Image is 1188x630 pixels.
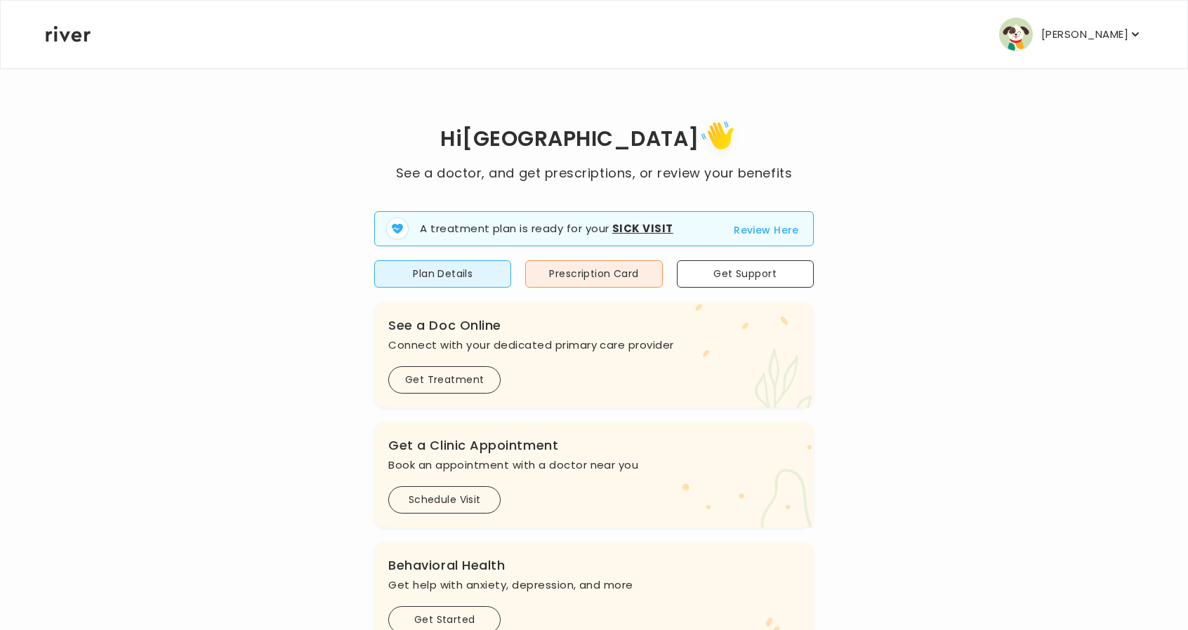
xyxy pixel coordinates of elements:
p: Connect with your dedicated primary care provider [388,335,800,355]
h3: Get a Clinic Appointment [388,436,800,455]
p: A treatment plan is ready for your [420,221,673,237]
h1: Hi [GEOGRAPHIC_DATA] [396,116,792,163]
button: Get Support [677,260,814,288]
p: See a doctor, and get prescriptions, or review your benefits [396,163,792,183]
button: Plan Details [374,260,511,288]
p: [PERSON_NAME] [1041,25,1128,44]
p: Book an appointment with a doctor near you [388,455,800,475]
button: Get Treatment [388,366,501,394]
button: Schedule Visit [388,486,501,514]
img: user avatar [999,18,1033,51]
h3: Behavioral Health [388,556,800,575]
h3: See a Doc Online [388,316,800,335]
button: Review Here [734,222,799,239]
p: Get help with anxiety, depression, and more [388,575,800,595]
strong: Sick Visit [612,221,673,236]
button: Prescription Card [525,260,662,288]
button: user avatar[PERSON_NAME] [999,18,1142,51]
